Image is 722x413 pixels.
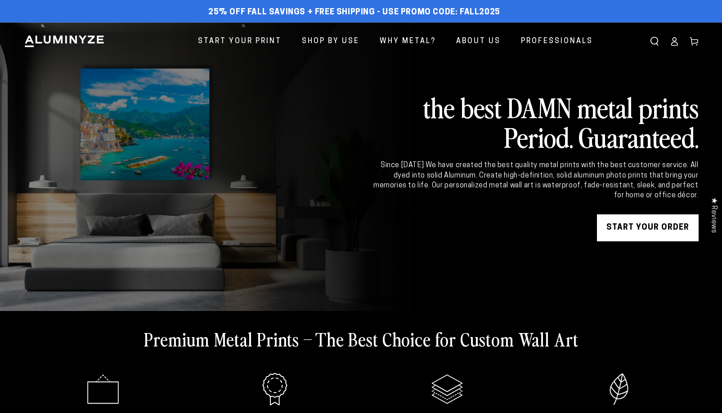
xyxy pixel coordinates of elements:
img: Aluminyze [24,35,105,48]
h2: Premium Metal Prints – The Best Choice for Custom Wall Art [144,327,578,351]
span: Shop By Use [302,35,359,48]
span: About Us [456,35,501,48]
a: Why Metal? [373,30,443,53]
a: Professionals [514,30,600,53]
div: Since [DATE] We have created the best quality metal prints with the best customer service. All dy... [372,160,699,201]
summary: Search our site [645,31,664,51]
div: Click to open Judge.me floating reviews tab [705,190,722,240]
span: 25% off FALL Savings + Free Shipping - Use Promo Code: FALL2025 [208,8,500,18]
span: Professionals [521,35,593,48]
a: Start Your Print [191,30,288,53]
h2: the best DAMN metal prints Period. Guaranteed. [372,92,699,151]
span: Start Your Print [198,35,282,48]
a: Shop By Use [295,30,366,53]
a: START YOUR Order [597,214,699,241]
a: About Us [449,30,507,53]
span: Why Metal? [380,35,436,48]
